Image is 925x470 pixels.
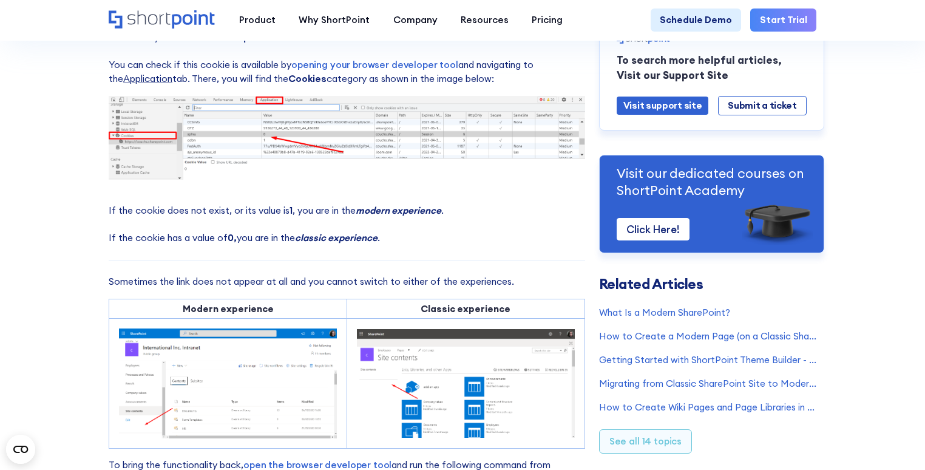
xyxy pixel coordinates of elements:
[599,278,816,291] h3: Related Articles
[109,275,585,289] p: Sometimes the link does not appear at all and you cannot switch to either of the experiences.
[718,96,806,115] a: Submit a ticket
[290,205,293,216] strong: 1
[291,59,458,70] a: opening your browser developer tool
[599,376,816,390] a: Migrating from Classic SharePoint Site to Modern SharePoint Site (SharePoint Online)
[651,9,741,32] a: Schedule Demo
[599,400,816,414] a: How to Create Wiki Pages and Page Libraries in SharePoint
[750,9,816,32] a: Start Trial
[287,9,381,32] a: Why ShortPoint
[356,205,441,216] em: modern experience
[599,429,692,453] a: See all 14 topics
[617,218,690,240] a: Click Here!
[6,435,35,464] button: Open CMP widget
[109,17,585,86] p: To make the option to switch to classic experience work, Microsoft saves an "opt out of modern ex...
[599,353,816,367] a: Getting Started with ShortPoint Theme Builder - Classic SharePoint Sites (Part 1)
[617,165,807,198] p: Visit our dedicated courses on ShortPoint Academy
[381,9,449,32] a: Company
[239,13,276,27] div: Product
[707,330,925,470] iframe: Chat Widget
[123,73,172,84] span: Application
[238,32,263,43] strong: splnu
[617,97,709,115] a: Visit support site
[532,13,563,27] div: Pricing
[449,9,520,32] a: Resources
[295,232,378,244] em: classic experience
[599,306,816,320] a: What Is a Modern SharePoint?
[288,73,327,84] strong: Cookies
[421,303,510,315] strong: Classic experience
[393,13,438,27] div: Company
[228,9,287,32] a: Product
[109,10,216,30] a: Home
[520,9,574,32] a: Pricing
[228,232,237,244] strong: 0,
[461,13,509,27] div: Resources
[299,13,370,27] div: Why ShortPoint
[183,303,274,315] strong: Modern experience
[599,330,816,344] a: How to Create a Modern Page (on a Classic SharePoint Site)
[109,204,585,246] p: If the cookie does not exist, or its value is , you are in the . If the cookie has a value of you...
[617,52,807,83] p: To search more helpful articles, Visit our Support Site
